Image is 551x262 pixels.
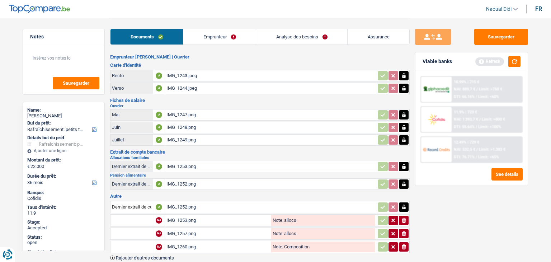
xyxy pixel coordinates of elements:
div: A [156,85,162,92]
div: Banque: [27,190,100,196]
label: Note: [271,218,283,223]
span: Limit: >750 € [479,87,502,92]
div: IMG_1248.png [166,122,375,133]
span: DTI: 66.16% [454,94,475,99]
div: NA [156,244,162,250]
img: AlphaCredit [423,85,449,94]
span: / [476,87,478,92]
button: Sauvegarder [53,77,99,89]
div: NA [156,230,162,237]
div: Recto [112,73,151,78]
button: Sauvegarder [474,29,528,45]
a: Documents [110,29,183,45]
div: fr [535,5,542,12]
div: Juillet [112,137,151,142]
span: € [27,164,30,169]
span: / [476,155,477,159]
span: / [476,125,477,129]
div: open [27,240,100,245]
div: Détails but du prêt [27,135,100,141]
div: Verso [112,85,151,91]
div: Dernier extrait de compte pour la pension alimentaire [112,181,151,187]
div: IMG_1252.png [166,179,375,190]
div: A [156,204,162,210]
div: 12.49% | 729 € [454,140,479,145]
span: Limit: <100% [478,125,501,129]
label: Montant du prêt: [27,157,99,163]
label: But du prêt: [27,120,99,126]
span: Sauvegarder [63,81,89,85]
div: A [156,181,162,187]
span: Limit: <65% [478,155,499,159]
div: IMG_1243.jpeg [166,70,375,81]
div: Simulation Date: [27,249,100,255]
a: Assurance [348,29,409,45]
div: Cofidis [27,196,100,201]
div: IMG_1252.png [166,202,375,212]
label: Note: [271,244,283,249]
div: Accepted [27,225,100,231]
h2: Pension alimentaire [110,173,410,177]
div: Refresh [475,57,504,65]
div: IMG_1253.png [166,215,270,226]
span: / [476,147,478,152]
div: Status: [27,234,100,240]
img: Cofidis [423,113,449,126]
a: Naoual Didi [480,3,518,15]
label: Durée du prêt: [27,173,99,179]
div: Taux d'intérêt: [27,205,100,210]
div: IMG_1253.png [166,161,375,172]
div: 10.99% | 715 € [454,80,479,84]
div: A [156,72,162,79]
div: A [156,163,162,170]
span: / [476,94,477,99]
h3: Fiches de salaire [110,98,410,103]
h3: Carte d'identité [110,63,410,67]
h2: Emprunteur [PERSON_NAME] | Ouvrier [110,54,410,60]
span: DTI: 76.71% [454,155,475,159]
div: Stage: [27,219,100,225]
button: Rajouter d'autres documents [110,256,174,260]
div: Name: [27,107,100,113]
div: [PERSON_NAME] [27,113,100,119]
a: Analyse des besoins [256,29,347,45]
span: NAI: 889,7 € [454,87,475,92]
div: 11.9% | 723 € [454,110,477,114]
button: See details [491,168,523,181]
span: Limit: <60% [478,94,499,99]
div: IMG_1247.png [166,109,375,120]
div: Viable banks [423,59,452,65]
div: A [156,112,162,118]
h3: Autre [110,194,410,198]
div: Juin [112,125,151,130]
span: Naoual Didi [486,6,512,12]
div: 11.9 [27,210,100,216]
div: IMG_1257.png [166,228,270,239]
img: TopCompare Logo [9,5,70,13]
div: IMG_1244.jpeg [166,83,375,94]
span: DTI: 55.64% [454,125,475,129]
div: Ajouter une ligne [27,148,100,153]
div: Dernier extrait de compte pour vos allocations familiales [112,164,151,169]
div: IMG_1260.png [166,242,270,252]
img: Record Credits [423,143,449,156]
div: A [156,137,162,143]
div: IMG_1249.png [166,135,375,145]
span: NAI: 1 393,7 € [454,117,478,122]
h2: Ouvrier [110,104,410,108]
h3: Extrait de compte bancaire [110,150,410,154]
h2: Allocations familiales [110,156,410,160]
a: Emprunteur [183,29,256,45]
span: Rajouter d'autres documents [116,256,174,260]
span: NAI: 532,5 € [454,147,475,152]
label: Note: [271,231,283,236]
span: Limit: >800 € [482,117,505,122]
div: Mai [112,112,151,117]
div: NA [156,217,162,224]
h5: Notes [30,34,97,40]
div: A [156,124,162,131]
span: Limit: >1.303 € [479,147,505,152]
span: / [479,117,481,122]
